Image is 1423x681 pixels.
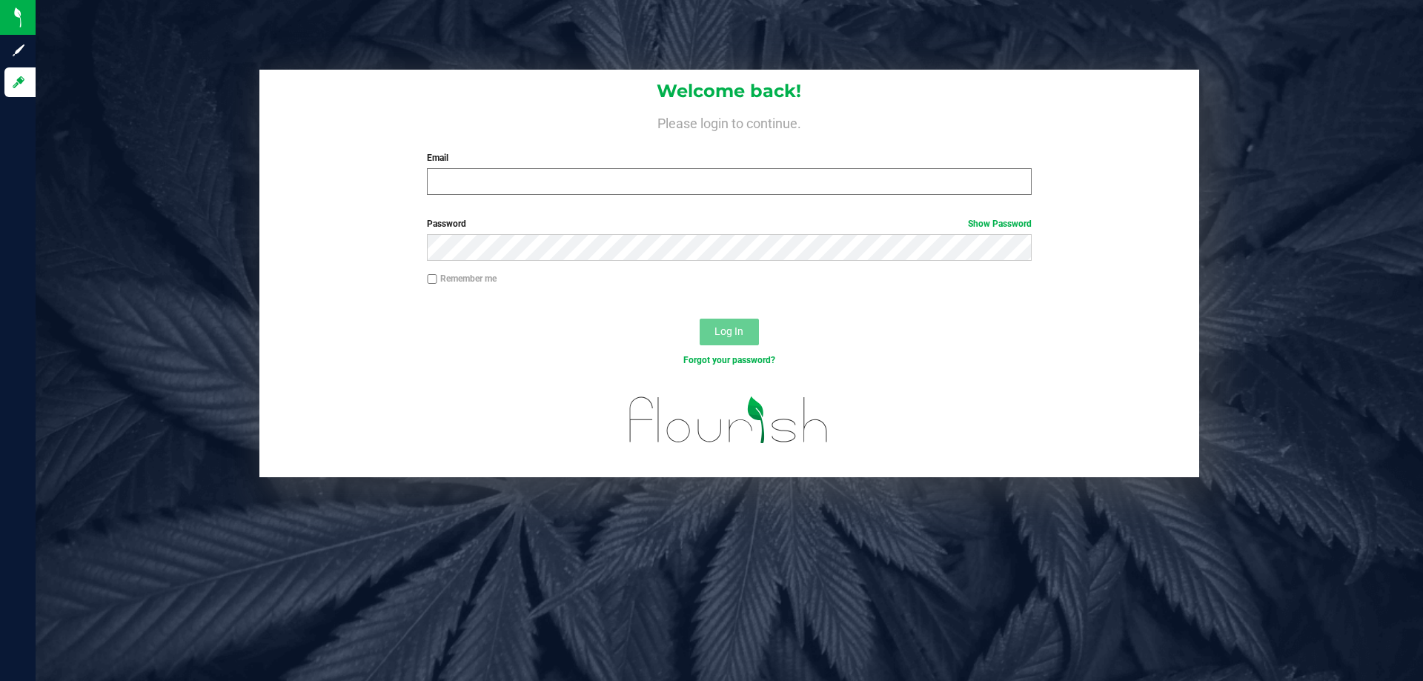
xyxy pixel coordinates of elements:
[11,43,26,58] inline-svg: Sign up
[611,382,846,458] img: flourish_logo.svg
[11,75,26,90] inline-svg: Log in
[427,272,497,285] label: Remember me
[259,113,1199,130] h4: Please login to continue.
[700,319,759,345] button: Log In
[683,355,775,365] a: Forgot your password?
[714,325,743,337] span: Log In
[427,274,437,285] input: Remember me
[968,219,1032,229] a: Show Password
[427,219,466,229] span: Password
[427,151,1031,165] label: Email
[259,82,1199,101] h1: Welcome back!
